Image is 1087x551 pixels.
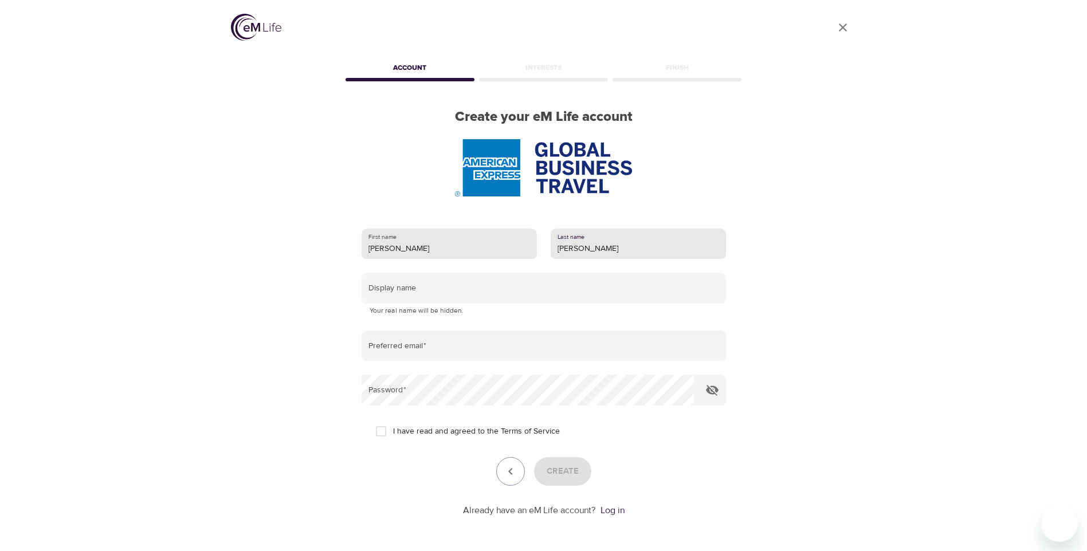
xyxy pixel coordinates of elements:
iframe: Button to launch messaging window [1041,505,1078,542]
a: Terms of Service [501,426,560,438]
p: Already have an eM Life account? [463,504,596,517]
p: Your real name will be hidden. [370,305,718,317]
img: logo [231,14,281,41]
span: I have read and agreed to the [393,426,560,438]
a: Log in [601,505,625,516]
img: AmEx%20GBT%20logo.png [455,139,631,196]
a: close [829,14,857,41]
h2: Create your eM Life account [343,109,744,125]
